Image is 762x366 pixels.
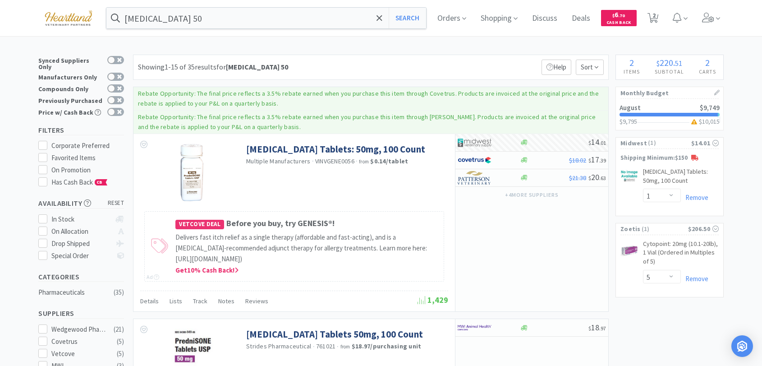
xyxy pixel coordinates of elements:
span: VINVGENE0056 [315,157,354,165]
div: $206.50 [688,224,719,234]
strong: $18.97 / purchasing unit [352,342,422,350]
span: ( 1 ) [641,225,688,234]
span: $18.02 [569,156,586,164]
a: Strides Pharmaceutical [246,342,312,350]
p: Shipping Minimum: $150 [616,153,723,163]
div: Wedgewood Pharmacy [51,324,107,335]
div: On Promotion [51,165,124,176]
span: . 39 [599,157,606,164]
div: $14.01 [691,138,719,148]
span: for [216,62,288,71]
span: Notes [218,297,234,305]
div: Covetrus [51,336,107,347]
strong: $0.14 / tablet [370,157,408,165]
div: In Stock [51,214,111,225]
div: Special Order [51,250,111,261]
span: Has Cash Back [51,178,108,186]
span: Get 10 % Cash Back! [175,266,239,274]
a: Cytopoint: 20mg (10.1-20lb), 1 Vial (Ordered in Multiples of 5) [643,240,719,270]
img: b799d857050b42dca212e8e238740304_121168.jpeg [620,169,638,183]
span: · [313,343,315,351]
span: 18 [588,322,606,333]
h4: Subtotal [647,67,691,76]
span: reset [108,199,124,208]
p: Help [542,60,571,75]
img: 4dd14cff54a648ac9e977f0c5da9bc2e_5.png [458,136,491,149]
span: . 97 [599,325,606,332]
span: 2 [705,57,710,68]
span: 1,429 [418,295,448,305]
h1: Monthly Budget [620,87,719,99]
span: . 63 [599,175,606,181]
h4: Before you buy, try GENESIS®! [175,217,439,230]
span: · [337,343,339,351]
h5: Filters [38,125,124,135]
a: Multiple Manufacturers [246,157,311,165]
span: $9,749 [700,103,720,112]
span: $ [612,13,615,19]
div: . [647,58,691,67]
a: Discuss [528,14,561,23]
div: Synced Suppliers Only [38,56,103,70]
span: $21.38 [569,174,586,182]
h4: Items [616,67,647,76]
div: Ad [147,273,159,281]
div: Manufacturers Only [38,73,103,80]
a: [MEDICAL_DATA] Tablets: 50mg, 100 Count [246,143,425,155]
img: 77fca1acd8b6420a9015268ca798ef17_1.png [458,153,491,167]
button: Search [389,8,426,28]
span: ( 1 ) [647,139,691,148]
span: · [356,157,358,165]
span: from [359,158,369,165]
div: Drop Shipped [51,238,111,249]
div: Vetcove [51,348,107,359]
a: $6.70Cash Back [601,6,637,30]
span: CB [95,180,104,185]
h5: Suppliers [38,308,124,319]
p: Delivers fast itch relief as a single therapy (affordable and fast-acting), and is a [MEDICAL_DAT... [175,232,439,264]
span: Sort [576,60,604,75]
span: Vetcove Deal [175,220,224,229]
div: On Allocation [51,226,111,237]
div: Pharmaceuticals [38,287,111,298]
span: . 70 [618,13,625,19]
img: f6b2451649754179b5b4e0c70c3f7cb0_2.png [458,321,491,334]
span: 14 [588,137,606,147]
span: Cash Back [606,20,631,26]
a: Deals [568,14,594,23]
span: $ [588,157,591,164]
span: 20 [588,172,606,182]
strong: [MEDICAL_DATA] 50 [226,62,288,71]
span: $ [588,175,591,181]
span: 6 [612,10,625,19]
span: 761021 [316,342,336,350]
div: ( 5 ) [117,336,124,347]
img: b7dc16bcab354d429f23400ee4058f4a_94533.jpeg [163,143,221,202]
span: 10,015 [702,117,720,125]
div: ( 21 ) [114,324,124,335]
span: Midwest [620,138,647,148]
h4: Carts [691,67,723,76]
div: ( 35 ) [114,287,124,298]
input: Search by item, sku, manufacturer, ingredient, size... [106,8,426,28]
img: cad7bdf275c640399d9c6e0c56f98fd2_10.png [38,5,99,30]
div: Favorited Items [51,153,124,163]
span: · [312,157,314,165]
a: August$9,749$9,795$10,015 [616,99,723,130]
a: [MEDICAL_DATA] Tablets: 50mg, 100 Count [643,167,719,189]
span: Lists [170,297,182,305]
span: . 01 [599,139,606,146]
span: Reviews [245,297,268,305]
span: Track [193,297,207,305]
span: 17 [588,154,606,165]
button: +4more suppliers [500,189,563,201]
span: Details [140,297,159,305]
div: Price w/ Cash Back [38,108,103,116]
a: Remove [681,274,708,283]
div: Corporate Preferred [51,140,124,151]
span: 51 [675,59,682,68]
h3: $ [689,118,720,125]
div: ( 5 ) [117,348,124,359]
p: Rebate Opportunity: The final price reflects a 3.5% rebate earned when you purchase this item thr... [138,89,599,107]
div: Compounds Only [38,84,103,92]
